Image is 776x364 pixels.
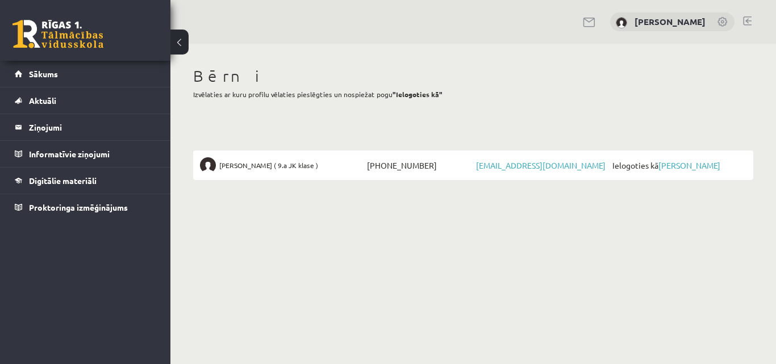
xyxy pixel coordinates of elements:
h1: Bērni [193,66,753,86]
img: Alekss Kozlovskis [200,157,216,173]
a: Rīgas 1. Tālmācības vidusskola [12,20,103,48]
b: "Ielogoties kā" [393,90,443,99]
a: Informatīvie ziņojumi [15,141,156,167]
a: Digitālie materiāli [15,168,156,194]
span: Digitālie materiāli [29,175,97,186]
span: Aktuāli [29,95,56,106]
span: [PERSON_NAME] ( 9.a JK klase ) [219,157,318,173]
a: Proktoringa izmēģinājums [15,194,156,220]
span: Sākums [29,69,58,79]
legend: Informatīvie ziņojumi [29,141,156,167]
a: [PERSON_NAME] [658,160,720,170]
p: Izvēlaties ar kuru profilu vēlaties pieslēgties un nospiežat pogu [193,89,753,99]
a: Aktuāli [15,87,156,114]
a: Sākums [15,61,156,87]
span: [PHONE_NUMBER] [364,157,473,173]
span: Proktoringa izmēģinājums [29,202,128,212]
a: [PERSON_NAME] [635,16,706,27]
a: Ziņojumi [15,114,156,140]
a: [EMAIL_ADDRESS][DOMAIN_NAME] [476,160,606,170]
legend: Ziņojumi [29,114,156,140]
span: Ielogoties kā [610,157,746,173]
img: Vadims Kozlovskis [616,17,627,28]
